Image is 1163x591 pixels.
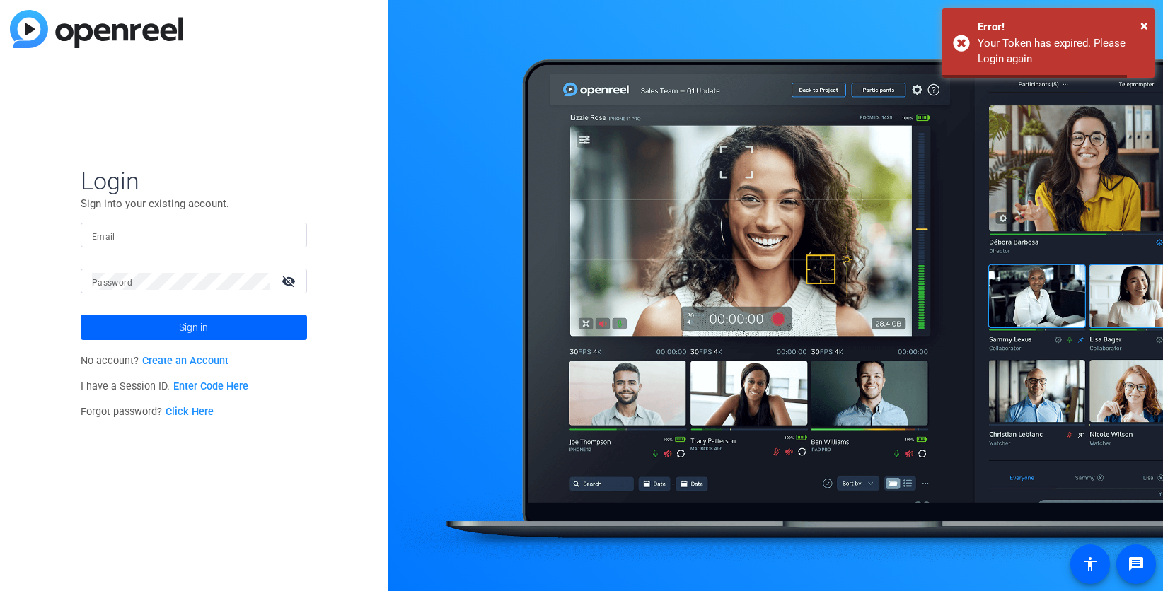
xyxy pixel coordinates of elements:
[81,355,228,367] span: No account?
[1082,556,1099,573] mat-icon: accessibility
[142,355,228,367] a: Create an Account
[92,232,115,242] mat-label: Email
[273,271,307,291] mat-icon: visibility_off
[81,166,307,196] span: Login
[179,310,208,345] span: Sign in
[81,406,214,418] span: Forgot password?
[173,380,248,392] a: Enter Code Here
[166,406,214,418] a: Click Here
[1140,17,1148,34] span: ×
[1128,556,1145,573] mat-icon: message
[1140,15,1148,36] button: Close
[978,19,1144,35] div: Error!
[92,227,296,244] input: Enter Email Address
[81,380,248,392] span: I have a Session ID.
[978,35,1144,67] div: Your Token has expired. Please Login again
[81,196,307,211] p: Sign into your existing account.
[92,278,132,288] mat-label: Password
[10,10,183,48] img: blue-gradient.svg
[81,315,307,340] button: Sign in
